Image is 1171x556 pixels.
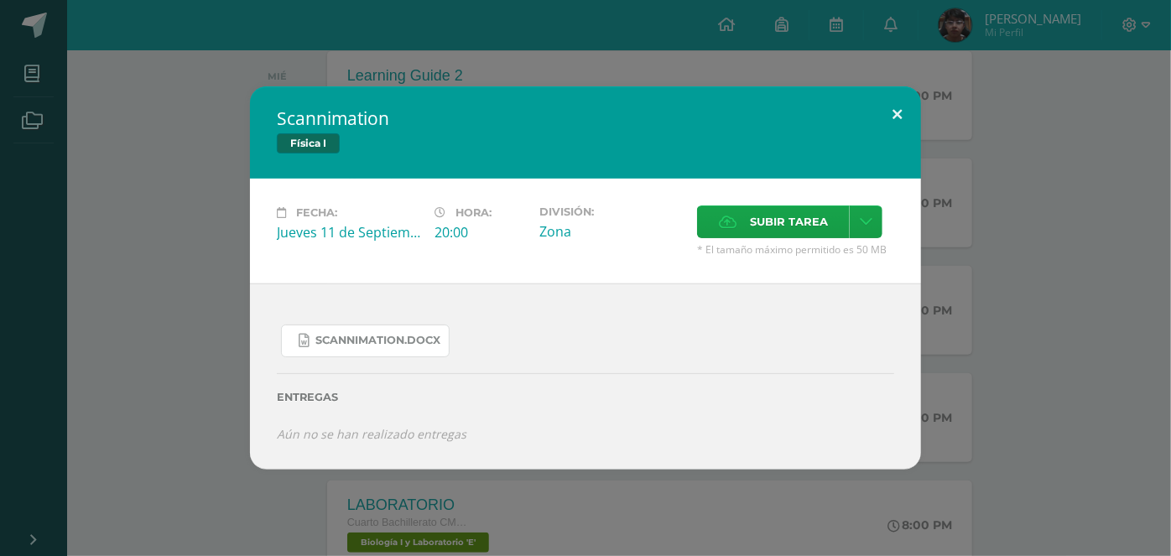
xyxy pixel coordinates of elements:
span: * El tamaño máximo permitido es 50 MB [697,242,894,257]
div: Jueves 11 de Septiembre [277,223,421,242]
div: 20:00 [435,223,526,242]
div: Zona [539,222,684,241]
label: División: [539,205,684,218]
span: Fecha: [296,206,337,219]
span: Física I [277,133,340,153]
button: Close (Esc) [873,86,921,143]
span: Scannimation.docx [315,334,440,347]
label: Entregas [277,391,894,403]
span: Hora: [455,206,492,219]
span: Subir tarea [750,206,828,237]
i: Aún no se han realizado entregas [277,426,466,442]
a: Scannimation.docx [281,325,450,357]
h2: Scannimation [277,107,894,130]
